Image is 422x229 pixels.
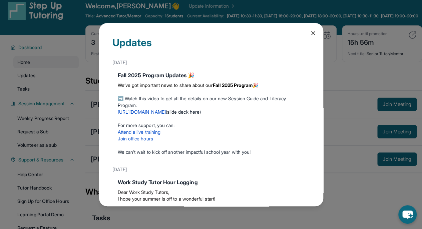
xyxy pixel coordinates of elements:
[112,163,310,176] div: [DATE]
[112,36,310,56] div: Updates
[118,109,305,115] p: ( )
[118,82,213,88] span: We’ve got important news to share about our
[213,82,253,88] strong: Fall 2025 Program
[253,82,258,88] span: 🎉
[118,109,166,115] a: [URL][DOMAIN_NAME]
[118,122,175,128] span: For more support, you can:
[118,178,305,186] div: Work Study Tutor Hour Logging
[167,109,199,115] a: slide deck here
[118,196,215,202] span: I hope your summer is off to a wonderful start!
[118,129,161,135] a: Attend a live training
[118,189,169,195] span: Dear Work Study Tutors,
[398,205,417,224] button: chat-button
[118,136,153,141] a: Join office hours
[118,71,305,79] div: Fall 2025 Program Updates 🎉
[118,149,251,155] span: We can’t wait to kick off another impactful school year with you!
[118,96,286,108] span: ➡️ Watch this video to get all the details on our new Session Guide and Literacy Program:
[112,56,310,69] div: [DATE]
